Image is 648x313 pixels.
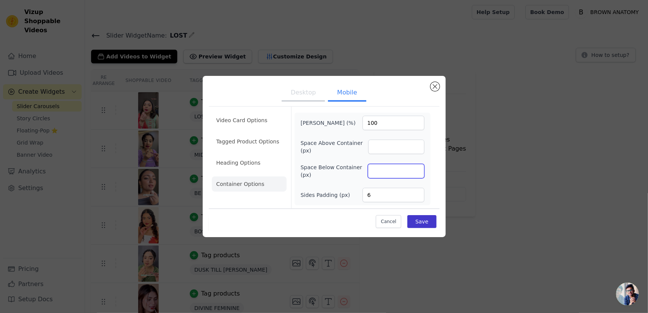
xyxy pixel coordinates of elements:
li: Tagged Product Options [212,134,287,149]
label: Space Below Container (px) [301,164,368,179]
label: [PERSON_NAME] (%) [301,119,356,127]
div: Open chat [616,283,639,305]
button: Close modal [430,82,440,91]
button: Mobile [328,85,366,102]
label: Space Above Container (px) [301,139,368,154]
button: Cancel [376,215,401,228]
li: Heading Options [212,155,287,170]
li: Video Card Options [212,113,287,128]
label: Sides Padding (px) [301,191,350,199]
li: Container Options [212,176,287,192]
button: Desktop [282,85,325,102]
button: Save [407,215,436,228]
